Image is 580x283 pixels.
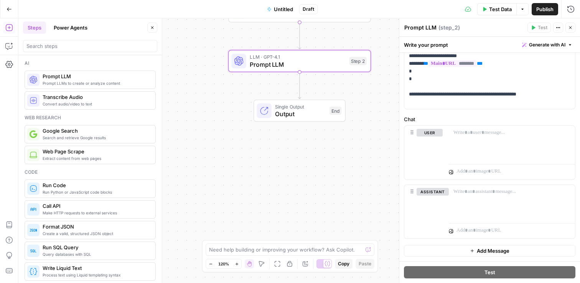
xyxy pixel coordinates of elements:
span: Untitled [274,5,293,13]
span: Web Page Scrape [250,10,346,19]
span: Single Output [275,103,326,110]
div: End [330,107,341,115]
g: Edge from step_2 to end [298,72,301,99]
div: Step 2 [349,57,367,65]
span: Test Data [489,5,512,13]
div: user [404,126,443,179]
span: Publish [536,5,554,13]
g: Edge from step_1 to step_2 [298,22,301,49]
label: Chat [404,115,575,123]
button: Test [527,23,551,33]
span: Call API [43,202,149,210]
span: Generate with AI [529,41,565,48]
div: assistant [404,185,443,239]
div: Single OutputOutputEnd [228,100,371,122]
span: Test [538,24,547,31]
button: user [417,129,443,137]
span: Prompt LLM [250,60,346,69]
span: Write Liquid Text [43,264,149,272]
span: Add Message [477,247,509,255]
div: Ai [25,60,156,67]
span: Paste [359,260,371,267]
span: Make HTTP requests to external services [43,210,149,216]
span: Convert audio/video to text [43,101,149,107]
div: Write your prompt [399,37,580,53]
span: Prompt LLMs to create or analyze content [43,80,149,86]
span: Prompt LLM [43,72,149,80]
button: Steps [23,21,46,34]
span: Run SQL Query [43,244,149,251]
button: Test Data [477,3,516,15]
button: Add Message [404,245,575,257]
span: Output [275,109,326,118]
span: Test [484,268,495,276]
input: Search steps [26,42,154,50]
button: Publish [532,3,558,15]
div: LLM · GPT-4.1Prompt LLMStep 2 [228,50,371,72]
span: LLM · GPT-4.1 [250,53,346,61]
span: Transcribe Audio [43,93,149,101]
div: Web Page Scrape [228,0,371,23]
span: Copy [338,260,349,267]
span: Run Code [43,181,149,189]
span: Run Python or JavaScript code blocks [43,189,149,195]
button: assistant [417,188,449,196]
span: Draft [303,6,314,13]
div: Code [25,169,156,176]
button: Generate with AI [519,40,575,50]
span: ( step_2 ) [438,24,460,31]
span: Extract content from web pages [43,155,149,161]
button: Paste [356,259,374,269]
button: Untitled [262,3,298,15]
span: 120% [218,261,229,267]
span: Process text using Liquid templating syntax [43,272,149,278]
span: Web Page Scrape [43,148,149,155]
span: Search and retrieve Google results [43,135,149,141]
span: Format JSON [43,223,149,230]
button: Power Agents [49,21,92,34]
button: Copy [335,259,353,269]
textarea: Prompt LLM [404,24,437,31]
button: Test [404,266,575,278]
div: Web research [25,114,156,121]
span: Query databases with SQL [43,251,149,257]
span: Create a valid, structured JSON object [43,230,149,237]
span: Google Search [43,127,149,135]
